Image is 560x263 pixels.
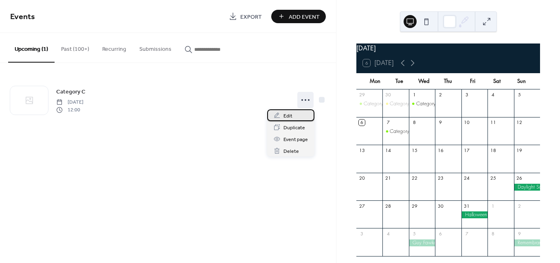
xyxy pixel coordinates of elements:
[385,120,391,126] div: 7
[437,120,444,126] div: 9
[382,128,408,135] div: Category C
[485,73,509,89] div: Sat
[464,175,470,181] div: 24
[364,100,389,107] div: Category C
[359,203,365,209] div: 27
[409,239,435,246] div: Guy Fawkes Day
[223,10,268,23] a: Export
[460,73,485,89] div: Fri
[382,100,408,107] div: Category B
[411,230,417,237] div: 5
[437,147,444,153] div: 16
[133,33,178,62] button: Submissions
[514,239,540,246] div: Remembrance Sunday
[359,120,365,126] div: 6
[437,175,444,181] div: 23
[412,73,436,89] div: Wed
[509,73,534,89] div: Sun
[56,88,86,96] span: Category C
[56,87,86,96] a: Category C
[271,10,326,23] button: Add Event
[283,112,292,120] span: Edit
[283,147,299,156] span: Delete
[464,230,470,237] div: 7
[359,230,365,237] div: 3
[516,92,523,98] div: 5
[437,230,444,237] div: 6
[411,147,417,153] div: 15
[437,92,444,98] div: 2
[464,92,470,98] div: 3
[416,100,441,107] div: Category C
[461,211,488,218] div: Halloween
[359,175,365,181] div: 20
[390,128,415,135] div: Category C
[10,9,35,25] span: Events
[385,230,391,237] div: 4
[387,73,412,89] div: Tue
[464,203,470,209] div: 31
[283,135,308,144] span: Event page
[514,184,540,191] div: Daylight Saving Time ends
[409,100,435,107] div: Category C
[385,92,391,98] div: 30
[240,13,262,21] span: Export
[411,92,417,98] div: 1
[385,203,391,209] div: 28
[56,99,83,106] span: [DATE]
[411,120,417,126] div: 8
[411,203,417,209] div: 29
[359,147,365,153] div: 13
[356,43,540,53] div: [DATE]
[390,100,414,107] div: Category B
[411,175,417,181] div: 22
[490,230,496,237] div: 8
[464,147,470,153] div: 17
[516,147,523,153] div: 19
[385,175,391,181] div: 21
[283,124,305,132] span: Duplicate
[516,120,523,126] div: 12
[359,92,365,98] div: 29
[516,203,523,209] div: 2
[464,120,470,126] div: 10
[96,33,133,62] button: Recurring
[490,92,496,98] div: 4
[436,73,461,89] div: Thu
[56,106,83,113] span: 12:00
[356,100,382,107] div: Category C
[490,120,496,126] div: 11
[363,73,387,89] div: Mon
[437,203,444,209] div: 30
[490,147,496,153] div: 18
[516,175,523,181] div: 26
[490,175,496,181] div: 25
[289,13,320,21] span: Add Event
[55,33,96,62] button: Past (100+)
[385,147,391,153] div: 14
[490,203,496,209] div: 1
[516,230,523,237] div: 9
[8,33,55,63] button: Upcoming (1)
